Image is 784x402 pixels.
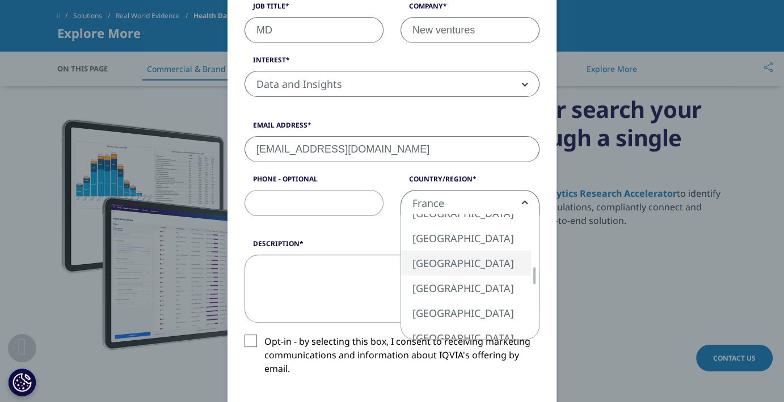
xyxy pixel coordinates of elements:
[401,325,531,350] li: [GEOGRAPHIC_DATA]
[401,174,539,190] label: Country/Region
[245,239,539,255] label: Description
[245,71,539,97] span: Data and Insights
[8,368,36,396] button: Cookies Settings
[245,120,539,136] label: Email Address
[245,1,383,17] label: Job Title
[245,55,539,71] label: Interest
[401,276,531,301] li: [GEOGRAPHIC_DATA]
[401,301,531,325] li: [GEOGRAPHIC_DATA]
[245,335,539,382] label: Opt-in - by selecting this box, I consent to receiving marketing communications and information a...
[401,1,539,17] label: Company
[245,71,539,98] span: Data and Insights
[245,174,383,190] label: Phone - Optional
[401,191,539,217] span: France
[401,226,531,251] li: [GEOGRAPHIC_DATA]
[401,190,539,216] span: France
[401,251,531,276] li: [GEOGRAPHIC_DATA]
